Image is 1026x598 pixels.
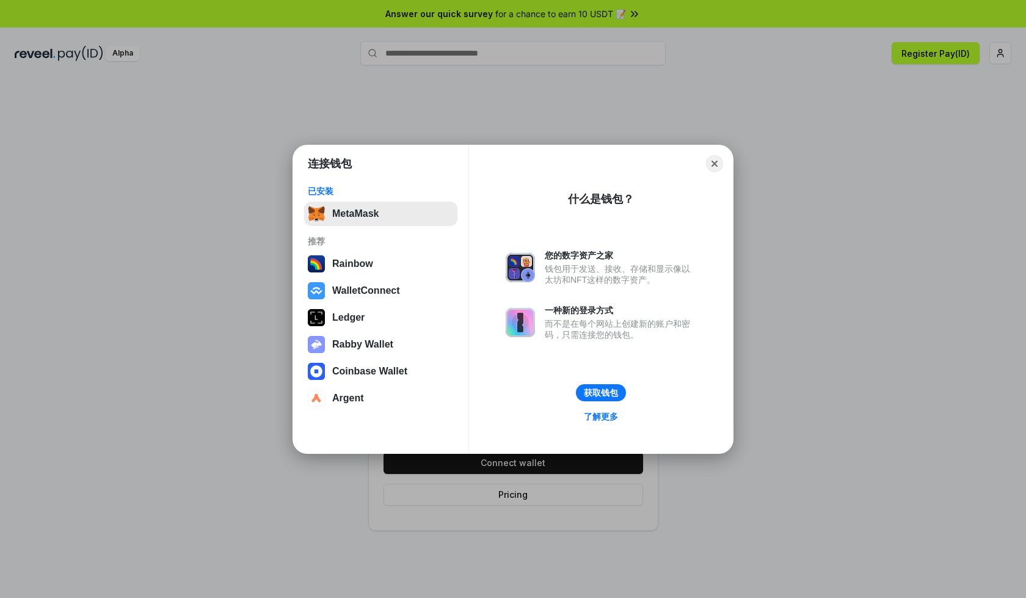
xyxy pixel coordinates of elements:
[308,186,454,197] div: 已安装
[308,236,454,247] div: 推荐
[304,279,457,303] button: WalletConnect
[332,312,365,323] div: Ledger
[308,336,325,353] img: svg+xml,%3Csvg%20xmlns%3D%22http%3A%2F%2Fwww.w3.org%2F2000%2Fsvg%22%20fill%3D%22none%22%20viewBox...
[706,155,723,172] button: Close
[332,339,393,350] div: Rabby Wallet
[545,263,696,285] div: 钱包用于发送、接收、存储和显示像以太坊和NFT这样的数字资产。
[304,386,457,410] button: Argent
[545,318,696,340] div: 而不是在每个网站上创建新的账户和密码，只需连接您的钱包。
[545,250,696,261] div: 您的数字资产之家
[304,202,457,226] button: MetaMask
[308,156,352,171] h1: 连接钱包
[506,253,535,282] img: svg+xml,%3Csvg%20xmlns%3D%22http%3A%2F%2Fwww.w3.org%2F2000%2Fsvg%22%20fill%3D%22none%22%20viewBox...
[308,390,325,407] img: svg+xml,%3Csvg%20width%3D%2228%22%20height%3D%2228%22%20viewBox%3D%220%200%2028%2028%22%20fill%3D...
[568,192,634,206] div: 什么是钱包？
[332,366,407,377] div: Coinbase Wallet
[332,393,364,404] div: Argent
[332,285,400,296] div: WalletConnect
[308,363,325,380] img: svg+xml,%3Csvg%20width%3D%2228%22%20height%3D%2228%22%20viewBox%3D%220%200%2028%2028%22%20fill%3D...
[332,258,373,269] div: Rainbow
[577,409,625,425] a: 了解更多
[304,359,457,384] button: Coinbase Wallet
[308,309,325,326] img: svg+xml,%3Csvg%20xmlns%3D%22http%3A%2F%2Fwww.w3.org%2F2000%2Fsvg%22%20width%3D%2228%22%20height%3...
[304,252,457,276] button: Rainbow
[545,305,696,316] div: 一种新的登录方式
[308,255,325,272] img: svg+xml,%3Csvg%20width%3D%22120%22%20height%3D%22120%22%20viewBox%3D%220%200%20120%20120%22%20fil...
[576,384,626,401] button: 获取钱包
[304,305,457,330] button: Ledger
[506,308,535,337] img: svg+xml,%3Csvg%20xmlns%3D%22http%3A%2F%2Fwww.w3.org%2F2000%2Fsvg%22%20fill%3D%22none%22%20viewBox...
[308,205,325,222] img: svg+xml,%3Csvg%20fill%3D%22none%22%20height%3D%2233%22%20viewBox%3D%220%200%2035%2033%22%20width%...
[332,208,379,219] div: MetaMask
[308,282,325,299] img: svg+xml,%3Csvg%20width%3D%2228%22%20height%3D%2228%22%20viewBox%3D%220%200%2028%2028%22%20fill%3D...
[304,332,457,357] button: Rabby Wallet
[584,411,618,422] div: 了解更多
[584,387,618,398] div: 获取钱包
